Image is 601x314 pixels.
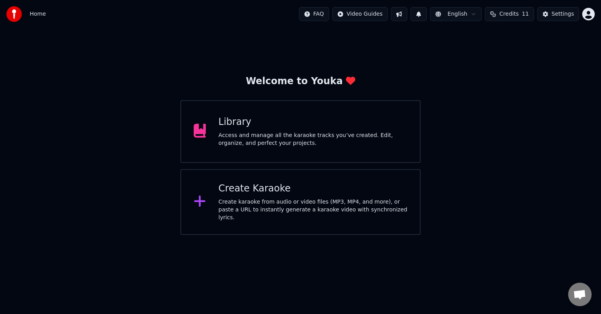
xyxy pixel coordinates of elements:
[552,10,574,18] div: Settings
[332,7,388,21] button: Video Guides
[218,182,407,195] div: Create Karaoke
[499,10,518,18] span: Credits
[218,116,407,128] div: Library
[537,7,579,21] button: Settings
[485,7,534,21] button: Credits11
[218,198,407,222] div: Create karaoke from audio or video files (MP3, MP4, and more), or paste a URL to instantly genera...
[568,283,592,306] div: Odprt klepet
[246,75,355,88] div: Welcome to Youka
[522,10,529,18] span: 11
[6,6,22,22] img: youka
[218,132,407,147] div: Access and manage all the karaoke tracks you’ve created. Edit, organize, and perfect your projects.
[299,7,329,21] button: FAQ
[30,10,46,18] span: Home
[30,10,46,18] nav: breadcrumb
